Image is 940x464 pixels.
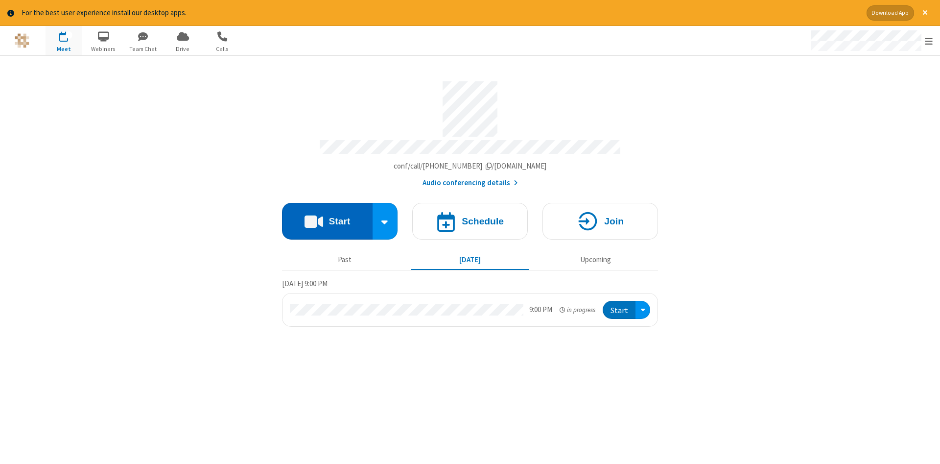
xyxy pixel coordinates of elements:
[204,45,241,53] span: Calls
[537,251,655,269] button: Upcoming
[423,177,518,189] button: Audio conferencing details
[329,217,350,226] h4: Start
[560,305,595,315] em: in progress
[85,45,122,53] span: Webinars
[15,33,29,48] img: QA Selenium DO NOT DELETE OR CHANGE
[867,5,914,21] button: Download App
[394,161,547,171] span: Copy my meeting room link
[66,31,72,39] div: 1
[46,45,82,53] span: Meet
[394,161,547,172] button: Copy my meeting room linkCopy my meeting room link
[917,5,933,21] button: Close alert
[286,251,404,269] button: Past
[529,304,552,316] div: 9:00 PM
[282,203,373,240] button: Start
[3,26,40,55] button: Logo
[164,45,201,53] span: Drive
[412,203,528,240] button: Schedule
[125,45,162,53] span: Team Chat
[802,26,940,55] div: Open menu
[411,251,529,269] button: [DATE]
[542,203,658,240] button: Join
[22,7,859,19] div: For the best user experience install our desktop apps.
[635,301,650,319] div: Open menu
[282,278,658,327] section: Today's Meetings
[282,279,328,288] span: [DATE] 9:00 PM
[462,217,504,226] h4: Schedule
[282,74,658,188] section: Account details
[373,203,398,240] div: Start conference options
[604,217,624,226] h4: Join
[603,301,635,319] button: Start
